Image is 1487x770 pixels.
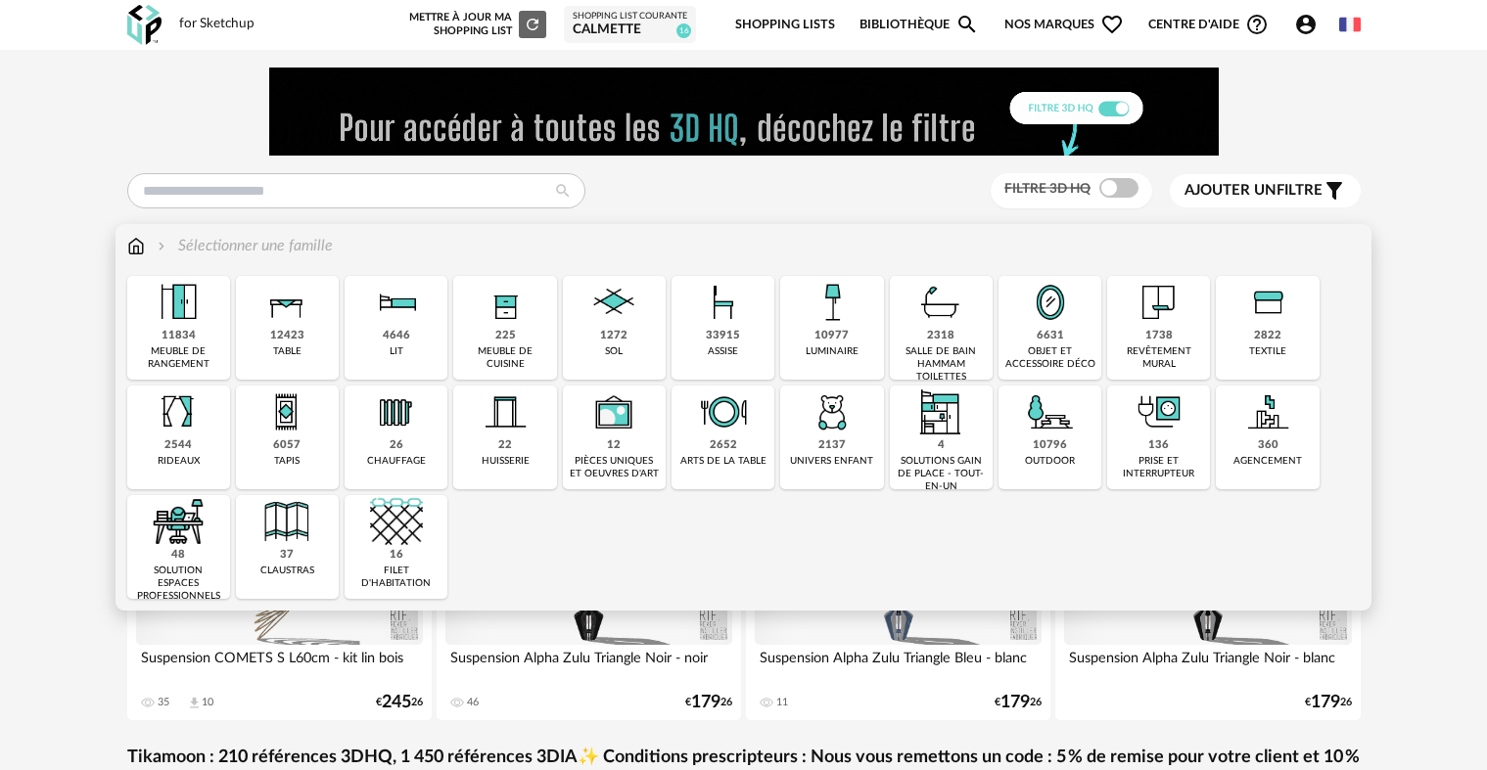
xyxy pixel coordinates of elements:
[260,565,314,577] div: claustras
[600,329,627,343] div: 1272
[1170,174,1361,207] button: Ajouter unfiltre Filter icon
[1024,276,1077,329] img: Miroir.png
[573,11,687,23] div: Shopping List courante
[1249,345,1286,358] div: textile
[818,438,846,453] div: 2137
[607,438,621,453] div: 12
[676,23,691,38] span: 16
[914,385,967,438] img: ToutEnUn.png
[1113,455,1204,480] div: prise et interrupteur
[1241,385,1294,438] img: Agencement.png
[1004,345,1095,371] div: objet et accessoire déco
[154,235,169,257] img: svg+xml;base64,PHN2ZyB3aWR0aD0iMTYiIGhlaWdodD0iMTYiIHZpZXdCb3g9IjAgMCAxNiAxNiIgZmlsbD0ibm9uZSIgeG...
[569,455,660,480] div: pièces uniques et oeuvres d'art
[914,276,967,329] img: Salle%20de%20bain.png
[158,455,200,468] div: rideaux
[269,68,1219,156] img: FILTRE%20HQ%20NEW_V1%20(4).gif
[390,548,403,563] div: 16
[1113,345,1204,371] div: revêtement mural
[573,22,687,39] div: Calmette
[152,495,205,548] img: espace-de-travail.png
[806,385,859,438] img: UniversEnfant.png
[274,455,300,468] div: tapis
[382,696,411,709] span: 245
[162,329,196,343] div: 11834
[697,276,750,329] img: Assise.png
[467,696,479,709] div: 46
[179,16,255,33] div: for Sketchup
[152,385,205,438] img: Rideaux.png
[164,438,192,453] div: 2544
[133,345,224,371] div: meuble de rangement
[587,385,640,438] img: UniqueOeuvre.png
[938,438,945,453] div: 4
[896,345,987,384] div: salle de bain hammam toilettes
[1241,276,1294,329] img: Textile.png
[376,696,423,709] div: € 26
[1245,13,1269,36] span: Help Circle Outline icon
[171,548,185,563] div: 48
[270,329,304,343] div: 12423
[524,19,541,29] span: Refresh icon
[605,345,623,358] div: sol
[776,696,788,709] div: 11
[1294,13,1326,36] span: Account Circle icon
[1233,455,1302,468] div: agencement
[260,385,313,438] img: Tapis.png
[706,329,740,343] div: 33915
[158,696,169,709] div: 35
[1000,696,1030,709] span: 179
[710,438,737,453] div: 2652
[1339,14,1361,35] img: fr
[445,645,733,684] div: Suspension Alpha Zulu Triangle Noir - noir
[697,385,750,438] img: ArtTable.png
[350,565,441,590] div: filet d'habitation
[755,645,1043,684] div: Suspension Alpha Zulu Triangle Bleu - blanc
[1004,2,1124,48] span: Nos marques
[806,345,859,358] div: luminaire
[1185,181,1323,201] span: filtre
[927,329,954,343] div: 2318
[390,438,403,453] div: 26
[955,13,979,36] span: Magnify icon
[1064,645,1352,684] div: Suspension Alpha Zulu Triangle Noir - blanc
[280,548,294,563] div: 37
[1004,182,1091,196] span: Filtre 3D HQ
[1254,329,1281,343] div: 2822
[405,11,546,38] div: Mettre à jour ma Shopping List
[1100,13,1124,36] span: Heart Outline icon
[1145,329,1173,343] div: 1738
[1148,13,1269,36] span: Centre d'aideHelp Circle Outline icon
[1133,385,1185,438] img: PriseInter.png
[154,235,333,257] div: Sélectionner une famille
[133,565,224,603] div: solution espaces professionnels
[1025,455,1075,468] div: outdoor
[370,385,423,438] img: Radiateur.png
[273,345,302,358] div: table
[806,276,859,329] img: Luminaire.png
[370,495,423,548] img: filet.png
[860,2,979,48] a: BibliothèqueMagnify icon
[152,276,205,329] img: Meuble%20de%20rangement.png
[1323,179,1346,203] span: Filter icon
[573,11,687,39] a: Shopping List courante Calmette 16
[735,2,835,48] a: Shopping Lists
[498,438,512,453] div: 22
[1148,438,1169,453] div: 136
[896,455,987,493] div: solutions gain de place - tout-en-un
[1133,276,1185,329] img: Papier%20peint.png
[685,696,732,709] div: € 26
[1311,696,1340,709] span: 179
[383,329,410,343] div: 4646
[479,385,532,438] img: Huiserie.png
[1305,696,1352,709] div: € 26
[459,345,550,371] div: meuble de cuisine
[708,345,738,358] div: assise
[127,235,145,257] img: svg+xml;base64,PHN2ZyB3aWR0aD0iMTYiIGhlaWdodD0iMTciIHZpZXdCb3g9IjAgMCAxNiAxNyIgZmlsbD0ibm9uZSIgeG...
[202,696,213,709] div: 10
[1258,438,1278,453] div: 360
[479,276,532,329] img: Rangement.png
[127,5,162,45] img: OXP
[1024,385,1077,438] img: Outdoor.png
[495,329,516,343] div: 225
